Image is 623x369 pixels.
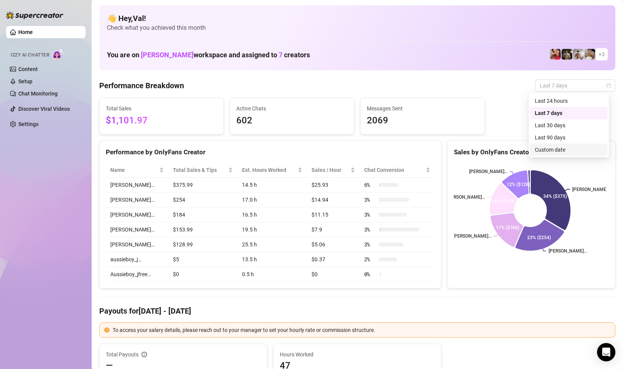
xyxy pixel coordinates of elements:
span: Messages Sent [367,104,478,113]
a: Setup [18,78,32,84]
td: $7.9 [307,222,360,237]
th: Chat Conversion [360,163,435,178]
span: 7 [279,51,282,59]
span: Sales / Hour [311,166,349,174]
span: 2 % [364,255,376,264]
span: 3 % [364,240,376,249]
div: To access your salary details, please reach out to your manager to set your hourly rate or commis... [113,326,610,334]
img: AI Chatter [52,49,64,60]
span: [PERSON_NAME] [141,51,194,59]
span: info-circle [142,352,147,357]
h4: Performance Breakdown [99,80,184,91]
span: 0 % [364,270,376,278]
h1: You are on workspace and assigned to creators [107,51,310,59]
text: [PERSON_NAME]… [469,169,507,175]
span: 2069 [367,113,478,128]
th: Name [106,163,168,178]
div: Last 90 days [535,133,603,142]
td: 16.5 h [237,207,307,222]
div: Last 30 days [535,121,603,129]
span: 3 % [364,225,376,234]
span: Total Sales [106,104,217,113]
td: $184 [168,207,237,222]
span: Check what you achieved this month [107,24,608,32]
td: [PERSON_NAME]… [106,222,168,237]
td: [PERSON_NAME]… [106,178,168,193]
span: Name [110,166,158,174]
a: Content [18,66,38,72]
td: 13.5 h [237,252,307,267]
div: Custom date [535,146,603,154]
td: 14.5 h [237,178,307,193]
td: 25.5 h [237,237,307,252]
h4: 👋 Hey, Val ! [107,13,608,24]
div: Custom date [530,144,607,156]
div: Last 7 days [530,107,607,119]
td: $0 [307,267,360,282]
text: [PERSON_NAME]… [453,234,491,239]
text: [PERSON_NAME]… [447,194,485,200]
text: [PERSON_NAME]… [549,249,587,254]
text: [PERSON_NAME]… [573,187,611,192]
span: Hours Worked [280,350,435,359]
h4: Payouts for [DATE] - [DATE] [99,306,615,316]
td: 19.5 h [237,222,307,237]
span: 3 % [364,210,376,219]
td: $128.99 [168,237,237,252]
td: [PERSON_NAME]… [106,207,168,222]
td: $375.99 [168,178,237,193]
span: exclamation-circle [104,327,110,333]
th: Sales / Hour [307,163,360,178]
img: Aussieboy_jfree [584,49,595,60]
td: $14.94 [307,193,360,207]
td: $25.93 [307,178,360,193]
span: Izzy AI Chatter [11,52,49,59]
span: Active Chats [236,104,348,113]
span: Chat Conversion [364,166,424,174]
td: aussieboy_j… [106,252,168,267]
span: 6 % [364,181,376,189]
td: $0 [168,267,237,282]
div: Est. Hours Worked [242,166,296,174]
td: $5.06 [307,237,360,252]
span: $1,101.97 [106,113,217,128]
span: 3 % [364,196,376,204]
td: 0.5 h [237,267,307,282]
td: 17.0 h [237,193,307,207]
img: logo-BBDzfeDw.svg [6,11,63,19]
div: Performance by OnlyFans Creator [106,147,435,157]
td: [PERSON_NAME]… [106,237,168,252]
th: Total Sales & Tips [168,163,237,178]
a: Chat Monitoring [18,91,58,97]
div: Last 30 days [530,119,607,131]
div: Last 90 days [530,131,607,144]
span: Last 7 days [540,80,611,91]
div: Last 7 days [535,109,603,117]
td: $11.15 [307,207,360,222]
div: Last 24 hours [530,95,607,107]
td: Aussieboy_jfree… [106,267,168,282]
td: $0.37 [307,252,360,267]
img: aussieboy_j [573,49,584,60]
span: + 3 [599,50,605,58]
td: $5 [168,252,237,267]
span: calendar [607,83,611,88]
td: [PERSON_NAME]… [106,193,168,207]
div: Sales by OnlyFans Creator [454,147,609,157]
img: Vanessa [550,49,561,60]
img: Tony [562,49,572,60]
td: $153.99 [168,222,237,237]
span: Total Sales & Tips [173,166,227,174]
td: $254 [168,193,237,207]
span: 602 [236,113,348,128]
a: Settings [18,121,39,127]
a: Home [18,29,33,35]
a: Discover Viral Videos [18,106,70,112]
div: Open Intercom Messenger [597,343,615,361]
span: Total Payouts [106,350,139,359]
div: Last 24 hours [535,97,603,105]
